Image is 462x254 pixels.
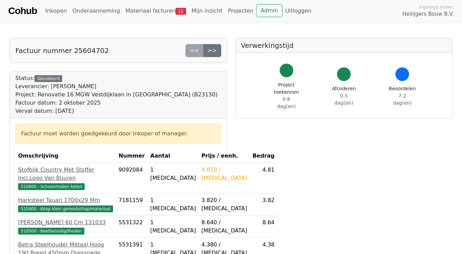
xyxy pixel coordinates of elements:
div: Factuur datum: 2 oktober 2025 [15,99,218,107]
th: Nummer [116,149,148,163]
span: 0.8 dag(en) [277,96,296,109]
div: 4.810 / [MEDICAL_DATA] [201,166,247,182]
a: [PERSON_NAME] 60 Cm 131033510500 - Keetbenodigdheden [18,218,113,235]
th: Omschrijving [15,149,116,163]
h5: Factuur nummer 25604702 [15,46,109,55]
span: 7.2 dag(en) [393,93,412,106]
div: Harksteel Tauari 1700x29 Mm [18,196,113,204]
a: Stofblik Country Met Stoffer Incl.Logo Van Buuren510600 - Schoonmaken keten [18,166,113,190]
td: 3.82 [250,193,277,216]
a: Projecten [225,4,256,18]
td: 5531322 [116,216,148,238]
td: 7181159 [116,193,148,216]
span: Ingelogd onder: [419,4,454,10]
a: Materiaal facturen12 [123,4,189,18]
td: 4.81 [250,163,277,193]
a: Cohub [8,3,37,19]
div: 1 [MEDICAL_DATA] [150,218,196,235]
div: Leverancier: [PERSON_NAME] [15,82,218,91]
a: Onderaanneming [70,4,123,18]
h5: Verwerkingstijd [241,41,447,50]
span: 0.5 dag(en) [335,93,353,106]
th: Bedrag [250,149,277,163]
div: 1 [MEDICAL_DATA] [150,166,196,182]
a: Harksteel Tauari 1700x29 Mm510400 - Koop klein gereedschap/materiaal [18,196,113,213]
div: Project: Renovatie 16 MGW Vestdijklaan in [GEOGRAPHIC_DATA] (B23130) [15,91,218,99]
div: Afcoderen [332,85,356,107]
td: 9092084 [116,163,148,193]
div: [PERSON_NAME] 60 Cm 131033 [18,218,113,227]
th: Prijs / eenh. [199,149,250,163]
div: Factuur moet worden goedgekeurd door inkoper of manager. [21,130,215,138]
span: 510500 - Keetbenodigdheden [18,228,84,235]
td: 8.64 [250,216,277,238]
div: Status: [15,74,218,115]
div: Gecodeerd [34,75,62,82]
div: 8.640 / [MEDICAL_DATA] [201,218,247,235]
span: 12 [176,8,186,15]
a: Inkopen [42,4,69,18]
div: 1 [MEDICAL_DATA] [150,196,196,213]
th: Aantal [148,149,199,163]
span: 510400 - Koop klein gereedschap/materiaal [18,205,113,212]
span: Heilijgers Bouw B.V. [402,10,454,18]
div: 3.820 / [MEDICAL_DATA] [201,196,247,213]
a: Mijn inzicht [189,4,225,18]
span: 510600 - Schoonmaken keten [18,183,85,190]
a: Admin [256,4,282,17]
div: Project toekennen [274,81,299,110]
div: Stofblik Country Met Stoffer Incl.Logo Van Buuren [18,166,113,182]
a: >> [203,44,221,57]
div: Beoordelen [389,85,416,107]
a: Uitloggen [282,4,314,18]
div: Verval datum: [DATE] [15,107,218,115]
